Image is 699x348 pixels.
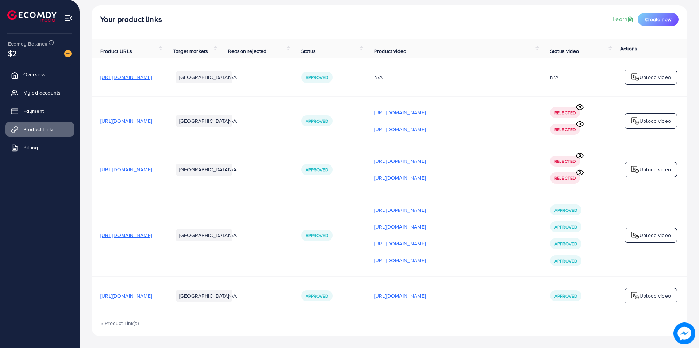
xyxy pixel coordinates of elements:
[673,322,695,344] img: image
[100,15,162,24] h4: Your product links
[23,126,55,133] span: Product Links
[100,292,152,299] span: [URL][DOMAIN_NAME]
[176,164,232,175] li: [GEOGRAPHIC_DATA]
[23,71,45,78] span: Overview
[228,166,237,173] span: N/A
[306,167,328,173] span: Approved
[640,116,671,125] p: Upload video
[8,40,47,47] span: Ecomdy Balance
[306,232,328,238] span: Approved
[645,16,671,23] span: Create new
[374,108,426,117] p: [URL][DOMAIN_NAME]
[554,258,577,264] span: Approved
[5,67,74,82] a: Overview
[631,165,640,174] img: logo
[554,293,577,299] span: Approved
[554,126,576,133] span: Rejected
[64,14,73,22] img: menu
[228,47,266,55] span: Reason rejected
[100,320,139,327] span: 5 Product Link(s)
[554,207,577,213] span: Approved
[631,231,640,240] img: logo
[374,206,426,214] p: [URL][DOMAIN_NAME]
[176,290,232,302] li: [GEOGRAPHIC_DATA]
[640,73,671,81] p: Upload video
[631,116,640,125] img: logo
[306,118,328,124] span: Approved
[100,47,132,55] span: Product URLs
[100,73,152,81] span: [URL][DOMAIN_NAME]
[640,231,671,240] p: Upload video
[228,73,237,81] span: N/A
[176,115,232,127] li: [GEOGRAPHIC_DATA]
[631,73,640,81] img: logo
[554,241,577,247] span: Approved
[554,110,576,116] span: Rejected
[612,15,635,23] a: Learn
[550,47,579,55] span: Status video
[100,166,152,173] span: [URL][DOMAIN_NAME]
[173,47,208,55] span: Target markets
[374,291,426,300] p: [URL][DOMAIN_NAME]
[554,175,576,181] span: Rejected
[374,173,426,182] p: [URL][DOMAIN_NAME]
[374,256,426,265] p: [URL][DOMAIN_NAME]
[374,157,426,165] p: [URL][DOMAIN_NAME]
[620,45,637,52] span: Actions
[374,239,426,248] p: [URL][DOMAIN_NAME]
[374,125,426,134] p: [URL][DOMAIN_NAME]
[5,104,74,118] a: Payment
[7,10,57,22] img: logo
[640,291,671,300] p: Upload video
[638,13,679,26] button: Create new
[176,229,232,241] li: [GEOGRAPHIC_DATA]
[374,73,533,81] div: N/A
[23,144,38,151] span: Billing
[631,291,640,300] img: logo
[23,89,61,96] span: My ad accounts
[176,71,232,83] li: [GEOGRAPHIC_DATA]
[554,158,576,164] span: Rejected
[23,107,44,115] span: Payment
[5,140,74,155] a: Billing
[550,73,558,81] div: N/A
[374,47,406,55] span: Product video
[8,48,17,58] span: $2
[64,50,72,57] img: image
[301,47,316,55] span: Status
[374,222,426,231] p: [URL][DOMAIN_NAME]
[228,117,237,125] span: N/A
[100,117,152,125] span: [URL][DOMAIN_NAME]
[306,293,328,299] span: Approved
[640,165,671,174] p: Upload video
[100,232,152,239] span: [URL][DOMAIN_NAME]
[228,232,237,239] span: N/A
[5,85,74,100] a: My ad accounts
[554,224,577,230] span: Approved
[306,74,328,80] span: Approved
[5,122,74,137] a: Product Links
[228,292,237,299] span: N/A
